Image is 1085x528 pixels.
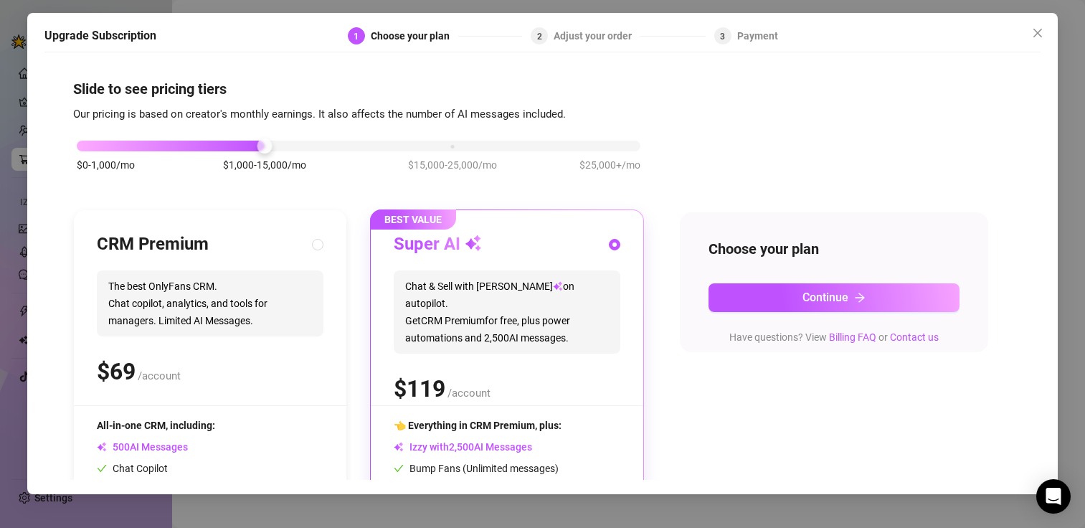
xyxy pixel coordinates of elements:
[97,359,136,386] span: $
[44,27,156,44] h5: Upgrade Subscription
[370,210,456,230] span: BEST VALUE
[138,370,181,383] span: /account
[1026,22,1049,44] button: Close
[97,420,215,432] span: All-in-one CRM, including:
[394,442,532,453] span: Izzy with AI Messages
[73,79,1012,99] h4: Slide to see pricing tiers
[394,271,620,354] span: Chat & Sell with [PERSON_NAME] on autopilot. Get CRM Premium for free, plus power automations and...
[579,158,640,174] span: $25,000+/mo
[394,376,445,403] span: $
[709,283,960,312] button: Continuearrow-right
[97,442,188,453] span: AI Messages
[97,463,168,475] span: Chat Copilot
[1026,27,1049,39] span: Close
[394,463,559,475] span: Bump Fans (Unlimited messages)
[394,463,404,473] span: check
[802,291,848,305] span: Continue
[354,32,359,42] span: 1
[73,108,566,121] span: Our pricing is based on creator's monthly earnings. It also affects the number of AI messages inc...
[97,463,107,473] span: check
[537,32,542,42] span: 2
[1032,27,1043,39] span: close
[737,27,778,44] div: Payment
[371,27,458,44] div: Choose your plan
[854,292,866,303] span: arrow-right
[97,234,209,257] h3: CRM Premium
[1036,479,1071,514] div: Open Intercom Messenger
[408,158,497,174] span: $15,000-25,000/mo
[720,32,725,42] span: 3
[709,239,960,259] h4: Choose your plan
[729,331,939,343] span: Have questions? View or
[554,27,640,44] div: Adjust your order
[223,158,306,174] span: $1,000-15,000/mo
[77,158,135,174] span: $0-1,000/mo
[394,420,562,432] span: 👈 Everything in CRM Premium, plus:
[394,234,482,257] h3: Super AI
[447,387,491,400] span: /account
[829,331,876,343] a: Billing FAQ
[890,331,939,343] a: Contact us
[97,271,323,337] span: The best OnlyFans CRM. Chat copilot, analytics, and tools for managers. Limited AI Messages.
